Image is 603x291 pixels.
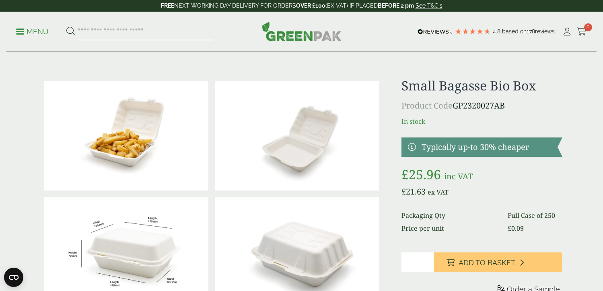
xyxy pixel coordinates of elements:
bdi: 25.96 [401,166,441,183]
span: 0 [584,23,592,31]
span: reviews [535,28,555,35]
dt: Packaging Qty [401,211,498,220]
span: Based on [502,28,527,35]
p: In stock [401,117,562,126]
button: Open CMP widget [4,268,23,287]
i: My Account [562,28,572,36]
a: 0 [577,26,587,38]
p: Menu [16,27,49,37]
a: Menu [16,27,49,35]
a: See T&C's [416,2,442,9]
button: Add to Basket [434,252,562,272]
span: 178 [527,28,535,35]
strong: FREE [161,2,174,9]
strong: BEFORE 2 pm [378,2,414,9]
strong: OVER £100 [296,2,325,9]
span: Product Code [401,100,453,111]
span: ex VAT [428,188,449,197]
img: 2320027AB Small Bio Box Open [215,81,379,191]
dt: Price per unit [401,223,498,233]
i: Cart [577,28,587,36]
span: £ [401,166,409,183]
img: REVIEWS.io [418,29,453,35]
h1: Small Bagasse Bio Box [401,78,562,93]
p: GP2320027AB [401,100,562,112]
span: inc VAT [444,171,473,182]
span: 4.8 [493,28,502,35]
span: Add to Basket [459,258,515,267]
bdi: 0.09 [508,224,524,233]
bdi: 21.63 [401,186,426,197]
div: 4.78 Stars [455,28,491,35]
span: £ [508,224,511,233]
img: GreenPak Supplies [262,22,342,41]
img: 2320027AB Small Bio Box Open With Food [44,81,208,191]
dd: Full Case of 250 [508,211,562,220]
span: £ [401,186,406,197]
